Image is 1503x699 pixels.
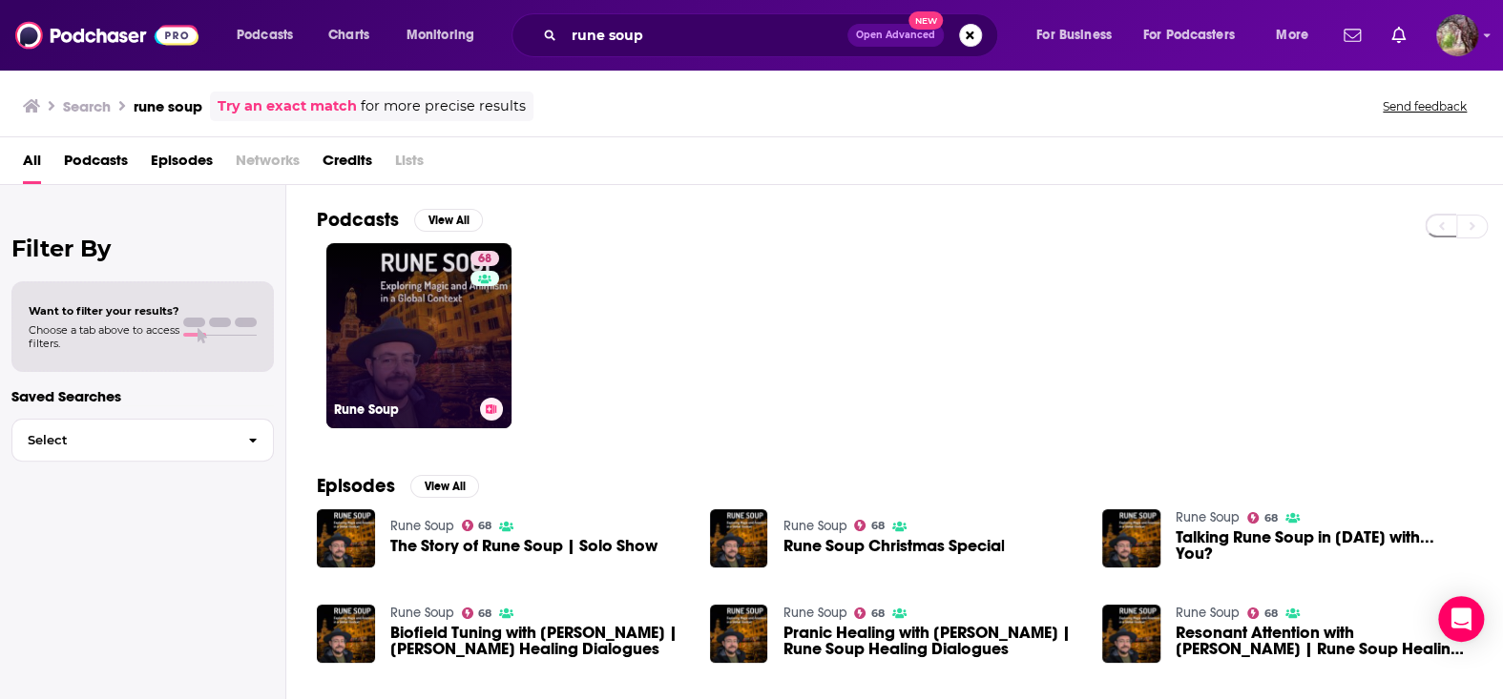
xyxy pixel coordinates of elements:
a: Rune Soup Christmas Special [783,538,1004,554]
a: 68Rune Soup [326,243,511,428]
a: Try an exact match [218,95,357,117]
a: Resonant Attention with Stella Osorojos | Rune Soup Healing Dialogues [1176,625,1472,657]
button: Send feedback [1377,98,1472,114]
h2: Filter By [11,235,274,262]
button: open menu [393,20,499,51]
a: Credits [323,145,372,184]
a: EpisodesView All [317,474,479,498]
button: Open AdvancedNew [847,24,944,47]
a: 68 [462,520,492,531]
a: Charts [316,20,381,51]
span: Charts [328,22,369,49]
a: 68 [854,607,885,619]
a: Rune Soup [783,605,846,621]
a: Rune Soup [1176,509,1240,525]
button: Show profile menu [1436,14,1478,56]
span: Select [12,434,233,446]
span: Choose a tab above to access filters. [29,323,179,350]
a: Rune Soup [390,605,454,621]
h2: Episodes [317,474,395,498]
span: Biofield Tuning with [PERSON_NAME] | [PERSON_NAME] Healing Dialogues [390,625,687,657]
img: Rune Soup Christmas Special [710,509,768,567]
button: open menu [1023,20,1136,51]
a: Podcasts [64,145,128,184]
a: Show notifications dropdown [1384,19,1413,51]
span: 68 [1264,609,1278,618]
span: Talking Rune Soup in [DATE] with... You? [1176,529,1472,562]
span: For Podcasters [1143,22,1235,49]
a: Pranic Healing with Trisha White | Rune Soup Healing Dialogues [783,625,1079,657]
a: The Story of Rune Soup | Solo Show [390,538,658,554]
img: Talking Rune Soup in 2017 with... You? [1102,509,1160,567]
a: Talking Rune Soup in 2017 with... You? [1176,529,1472,562]
span: 68 [478,522,491,530]
img: Biofield Tuning with Eileen McKusick | Rune Soup Healing Dialogues [317,605,375,663]
button: View All [414,209,483,232]
img: Resonant Attention with Stella Osorojos | Rune Soup Healing Dialogues [1102,605,1160,663]
p: Saved Searches [11,387,274,405]
input: Search podcasts, credits, & more... [564,20,847,51]
h3: Rune Soup [334,401,472,418]
span: for more precise results [361,95,526,117]
span: Monitoring [407,22,474,49]
span: More [1276,22,1308,49]
span: Podcasts [237,22,293,49]
a: PodcastsView All [317,208,483,232]
a: 68 [470,251,499,266]
img: Podchaser - Follow, Share and Rate Podcasts [15,17,198,53]
div: Open Intercom Messenger [1438,596,1484,642]
span: 68 [871,522,885,530]
img: Pranic Healing with Trisha White | Rune Soup Healing Dialogues [710,605,768,663]
span: Want to filter your results? [29,304,179,318]
a: All [23,145,41,184]
span: Networks [236,145,300,184]
a: Episodes [151,145,213,184]
img: The Story of Rune Soup | Solo Show [317,509,375,567]
a: Rune Soup [390,518,454,534]
span: Lists [395,145,424,184]
span: Resonant Attention with [PERSON_NAME] | Rune Soup Healing Dialogues [1176,625,1472,657]
span: Logged in as MSanz [1436,14,1478,56]
span: Pranic Healing with [PERSON_NAME] | Rune Soup Healing Dialogues [783,625,1079,657]
h3: Search [63,97,111,115]
button: Select [11,419,274,462]
h3: rune soup [134,97,202,115]
button: View All [410,475,479,498]
span: Open Advanced [856,31,935,40]
button: open menu [223,20,318,51]
a: 68 [1247,607,1278,619]
a: Rune Soup [1176,605,1240,621]
h2: Podcasts [317,208,399,232]
div: Search podcasts, credits, & more... [530,13,1016,57]
span: 68 [478,609,491,618]
span: 68 [871,609,885,618]
button: open menu [1263,20,1332,51]
span: New [908,11,943,30]
a: Rune Soup [783,518,846,534]
a: Biofield Tuning with Eileen McKusick | Rune Soup Healing Dialogues [390,625,687,657]
a: 68 [854,520,885,531]
span: For Business [1036,22,1112,49]
a: 68 [462,607,492,619]
button: open menu [1131,20,1263,51]
span: 68 [1264,514,1278,523]
a: Show notifications dropdown [1336,19,1368,51]
span: 68 [478,250,491,269]
img: User Profile [1436,14,1478,56]
a: 68 [1247,512,1278,524]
